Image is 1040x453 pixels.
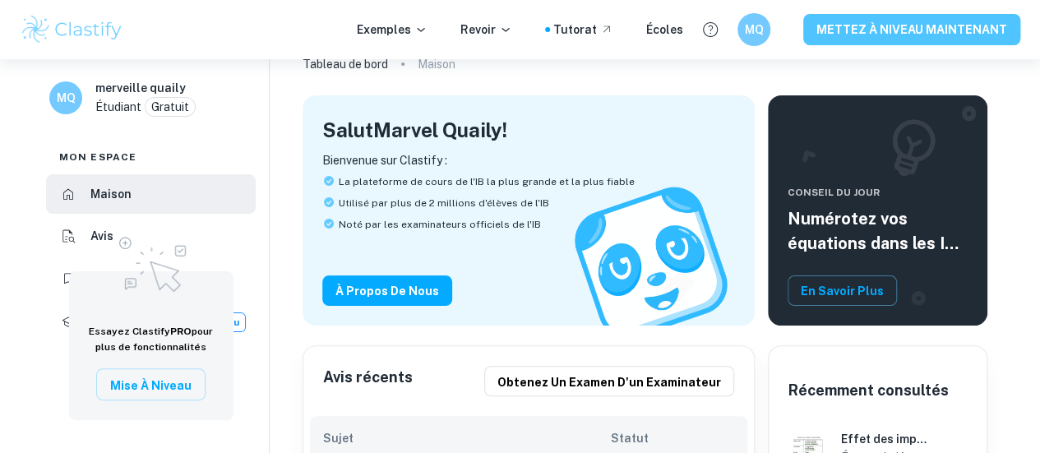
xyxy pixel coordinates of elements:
[59,151,136,163] font: Mon espace
[151,100,189,113] font: Gratuit
[110,227,192,298] img: Passer à Pro
[484,366,734,396] button: Obtenez un examen d'un examinateur
[95,100,141,113] font: Étudiant
[46,217,256,257] a: Avis
[801,284,884,298] font: En savoir plus
[322,275,452,306] button: À propos de nous
[788,275,897,306] button: En savoir plus
[323,432,354,445] font: Sujet
[110,378,192,391] font: Mise à niveau
[553,21,613,39] a: Tutorat
[553,23,597,36] font: Tutorat
[303,53,388,76] a: Tableau de bord
[357,23,411,36] font: Exemples
[803,14,1020,44] button: METTEZ À NIVEAU MAINTENANT
[696,16,724,44] button: Aide et commentaires
[788,209,959,303] font: Numérotez vos équations dans les IA et les EE de sciences et de mathématiques
[816,24,1007,37] font: METTEZ À NIVEAU MAINTENANT
[373,118,502,141] font: Marvel Quaily
[170,326,192,337] font: PRO
[745,23,764,36] font: MQ
[460,23,496,36] font: Revoir
[418,58,455,71] font: Maison
[788,381,949,399] font: Récemment consultés
[611,432,649,445] font: Statut
[46,174,256,214] a: Maison
[788,187,880,198] font: Conseil du jour
[57,91,76,104] font: MQ
[497,375,721,388] font: Obtenez un examen d'un examinateur
[95,326,213,353] font: pour plus de fonctionnalités
[20,13,124,46] img: Logo Clastify
[646,23,683,36] font: Écoles
[89,326,170,337] font: Essayez Clastify
[339,197,549,209] font: Utilisé par plus de 2 millions d'élèves de l'IB
[323,368,413,386] font: Avis récents
[339,176,635,187] font: La plateforme de cours de l'IB la plus grande et la plus fiable
[90,229,113,243] font: Avis
[95,81,186,95] font: merveille quaily
[303,58,388,71] font: Tableau de bord
[502,118,507,141] font: !
[646,21,683,39] a: Écoles
[335,284,439,298] font: À propos de nous
[322,154,447,167] font: Bienvenue sur Clastify :
[339,219,541,230] font: Noté par les examinateurs officiels de l'IB
[322,118,373,141] font: Salut
[90,187,132,201] font: Maison
[96,368,206,400] button: Mise à niveau
[737,13,770,46] button: MQ
[46,259,256,298] a: Signets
